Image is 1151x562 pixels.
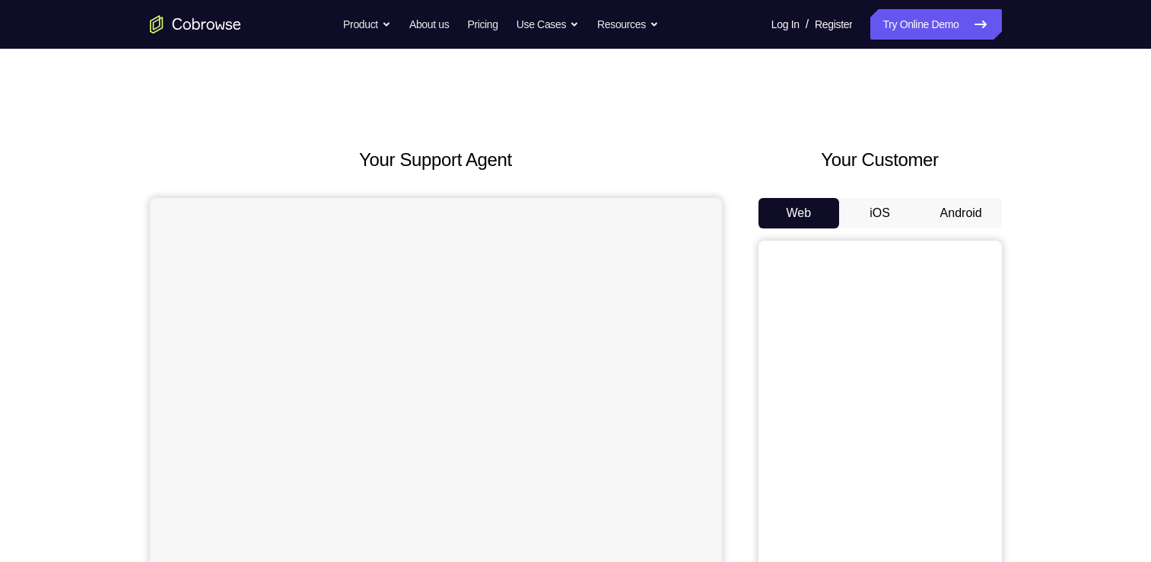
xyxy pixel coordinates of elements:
[758,146,1002,174] h2: Your Customer
[517,9,579,40] button: Use Cases
[758,198,840,228] button: Web
[409,9,449,40] a: About us
[806,15,809,34] span: /
[467,9,498,40] a: Pricing
[597,9,659,40] button: Resources
[343,9,391,40] button: Product
[771,9,800,40] a: Log In
[150,146,722,174] h2: Your Support Agent
[150,15,241,34] a: Go to the home page
[839,198,920,228] button: iOS
[870,9,1001,40] a: Try Online Demo
[920,198,1002,228] button: Android
[815,9,852,40] a: Register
